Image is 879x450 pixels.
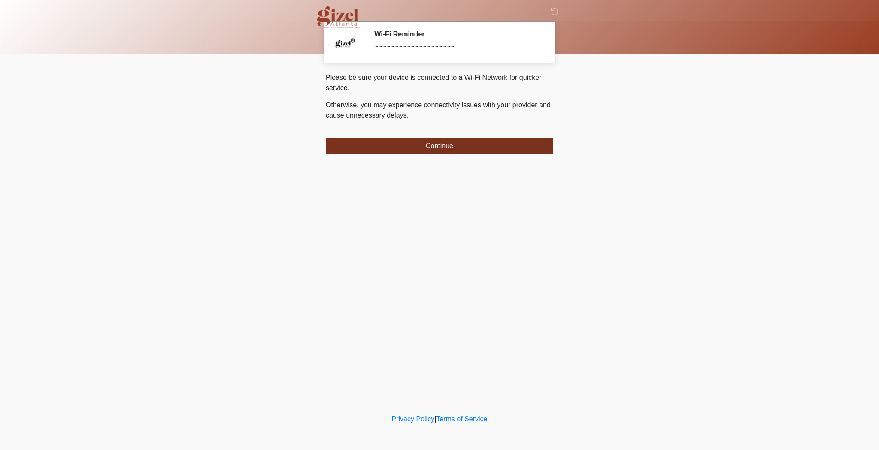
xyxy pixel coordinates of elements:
a: Privacy Policy [392,415,435,423]
img: Agent Avatar [332,30,358,56]
p: Please be sure your device is connected to a Wi-Fi Network for quicker service. [326,72,553,93]
span: . [407,112,409,119]
button: Continue [326,138,553,154]
p: Otherwise, you may experience connectivity issues with your provider and cause unnecessary delays [326,100,553,121]
img: Gizel Atlanta Logo [317,6,360,28]
a: Terms of Service [436,415,487,423]
a: | [434,415,436,423]
div: ~~~~~~~~~~~~~~~~~~~~ [374,42,540,52]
